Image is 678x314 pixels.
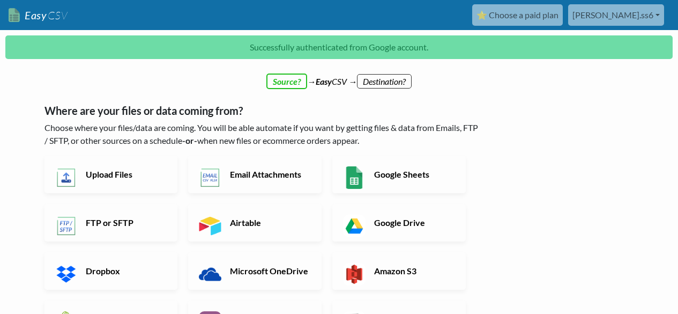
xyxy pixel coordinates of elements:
h6: Google Drive [371,217,456,228]
a: Upload Files [44,156,178,193]
h6: Google Sheets [371,169,456,179]
img: Amazon S3 App & API [343,263,366,286]
h6: FTP or SFTP [83,217,167,228]
img: FTP or SFTP App & API [55,215,78,237]
h6: Email Attachments [227,169,311,179]
p: Successfully authenticated from Google account. [5,35,673,59]
p: Choose where your files/data are coming. You will be able automate if you want by getting files &... [44,121,481,147]
a: Dropbox [44,252,178,290]
a: [PERSON_NAME].ss6 [568,4,664,26]
h6: Upload Files [83,169,167,179]
a: Google Drive [332,204,466,242]
a: Airtable [188,204,322,242]
img: Dropbox App & API [55,263,78,286]
h6: Amazon S3 [371,266,456,276]
b: -or- [182,135,197,145]
img: Microsoft OneDrive App & API [199,263,221,286]
img: Google Drive App & API [343,215,366,237]
h6: Airtable [227,217,311,228]
a: EasyCSV [9,4,68,26]
a: FTP or SFTP [44,204,178,242]
h6: Microsoft OneDrive [227,266,311,276]
a: Amazon S3 [332,252,466,290]
h6: Dropbox [83,266,167,276]
a: Email Attachments [188,156,322,193]
div: → CSV → [34,64,645,88]
a: ⭐ Choose a paid plan [472,4,563,26]
img: Google Sheets App & API [343,166,366,189]
img: Upload Files App & API [55,166,78,189]
h5: Where are your files or data coming from? [44,104,481,117]
a: Google Sheets [332,156,466,193]
img: Email New CSV or XLSX File App & API [199,166,221,189]
a: Microsoft OneDrive [188,252,322,290]
img: Airtable App & API [199,215,221,237]
span: CSV [47,9,68,22]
